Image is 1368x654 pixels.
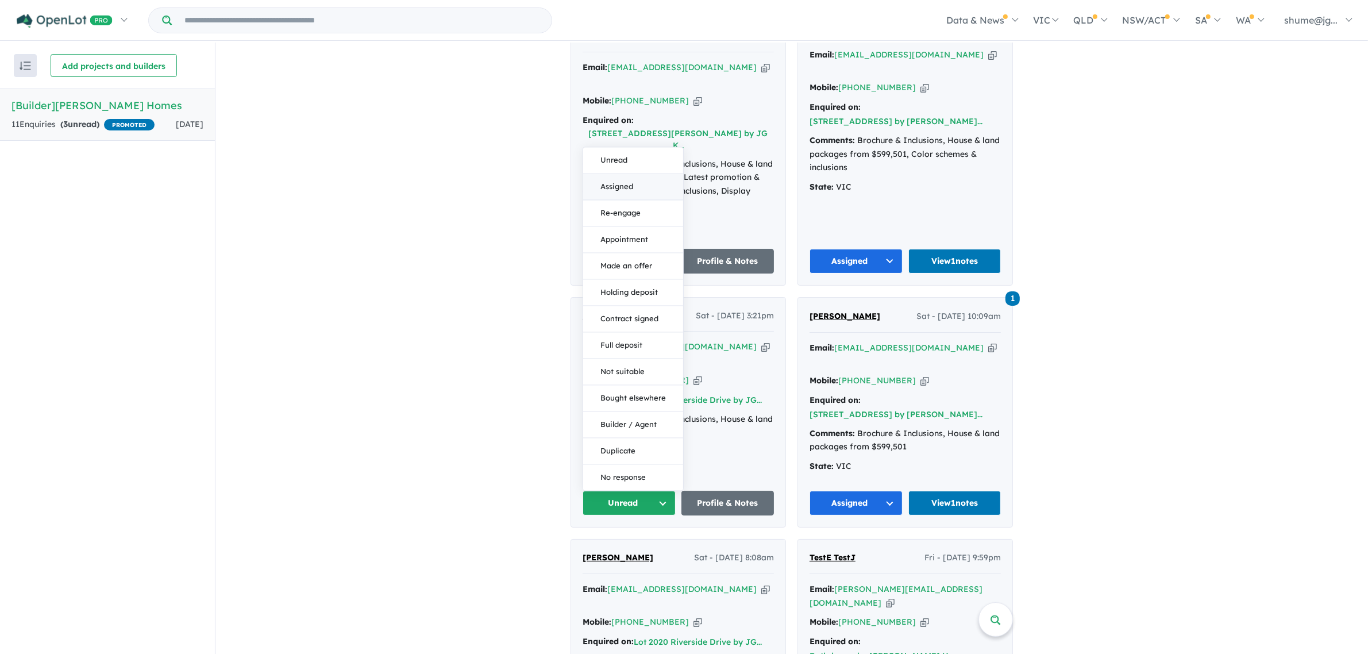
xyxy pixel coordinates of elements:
[607,62,757,72] a: [EMAIL_ADDRESS][DOMAIN_NAME]
[838,617,916,627] a: [PHONE_NUMBER]
[11,98,203,113] h5: [Builder] [PERSON_NAME] Homes
[51,54,177,77] button: Add projects and builders
[583,412,683,438] button: Builder / Agent
[810,135,855,145] strong: Comments:
[583,333,683,359] button: Full deposit
[810,428,855,438] strong: Comments:
[1284,14,1338,26] span: shume@jg...
[810,116,982,126] a: [STREET_ADDRESS] by [PERSON_NAME]...
[611,617,689,627] a: [PHONE_NUMBER]
[174,8,549,33] input: Try estate name, suburb, builder or developer
[583,386,683,412] button: Bought elsewhere
[17,14,113,28] img: Openlot PRO Logo White
[810,343,834,353] strong: Email:
[988,342,997,354] button: Copy
[583,465,683,491] button: No response
[810,551,856,565] a: TestE TestJ
[583,253,683,280] button: Made an offer
[834,49,984,60] a: [EMAIL_ADDRESS][DOMAIN_NAME]
[583,306,683,333] button: Contract signed
[988,49,997,61] button: Copy
[810,584,834,594] strong: Email:
[810,116,982,128] button: [STREET_ADDRESS] by [PERSON_NAME]...
[60,119,99,129] strong: ( unread)
[810,491,903,515] button: Assigned
[810,102,861,112] strong: Enquired on:
[634,394,762,406] button: Lot 2020 Riverside Drive by JG...
[63,119,68,129] span: 3
[583,227,683,253] button: Appointment
[583,147,684,491] div: Unread
[810,249,903,274] button: Assigned
[681,249,774,274] a: Profile & Notes
[810,311,880,321] span: [PERSON_NAME]
[834,343,984,353] a: [EMAIL_ADDRESS][DOMAIN_NAME]
[696,309,774,323] span: Sat - [DATE] 3:21pm
[634,637,762,647] a: Lot 2020 Riverside Drive by JG...
[583,62,607,72] strong: Email:
[104,119,155,130] span: PROMOTED
[634,636,762,648] button: Lot 2020 Riverside Drive by JG...
[810,134,1001,175] div: Brochure & Inclusions, House & land packages from $599,501, Color schemes & inclusions
[583,552,653,563] span: [PERSON_NAME]
[681,491,774,515] a: Profile & Notes
[838,375,916,386] a: [PHONE_NUMBER]
[693,374,702,386] button: Copy
[1005,291,1020,306] span: 1
[924,551,1001,565] span: Fri - [DATE] 9:59pm
[920,616,929,628] button: Copy
[583,584,607,594] strong: Email:
[810,584,982,608] a: [PERSON_NAME][EMAIL_ADDRESS][DOMAIN_NAME]
[176,119,203,129] span: [DATE]
[583,636,634,647] strong: Enquired on:
[583,359,683,386] button: Not suitable
[810,636,861,647] strong: Enquired on:
[20,61,31,70] img: sort.svg
[810,49,834,60] strong: Email:
[886,597,895,609] button: Copy
[583,438,683,465] button: Duplicate
[920,82,929,94] button: Copy
[1005,290,1020,306] a: 1
[583,491,676,515] button: Unread
[810,409,982,421] button: [STREET_ADDRESS] by [PERSON_NAME]...
[810,461,834,471] strong: State:
[908,491,1001,515] a: View1notes
[11,118,155,132] div: 11 Enquir ies
[810,617,838,627] strong: Mobile:
[693,95,702,107] button: Copy
[838,82,916,93] a: [PHONE_NUMBER]
[583,115,634,125] strong: Enquired on:
[916,310,1001,324] span: Sat - [DATE] 10:09am
[583,201,683,227] button: Re-engage
[761,583,770,595] button: Copy
[810,552,856,563] span: TestE TestJ
[810,375,838,386] strong: Mobile:
[583,280,683,306] button: Holding deposit
[761,341,770,353] button: Copy
[810,409,982,420] a: [STREET_ADDRESS] by [PERSON_NAME]...
[810,182,834,192] strong: State:
[810,180,1001,194] div: VIC
[908,249,1001,274] a: View1notes
[920,375,929,387] button: Copy
[583,148,683,174] button: Unread
[810,427,1001,455] div: Brochure & Inclusions, House & land packages from $599,501
[583,174,683,201] button: Assigned
[583,95,611,106] strong: Mobile:
[634,395,762,405] a: Lot 2020 Riverside Drive by JG...
[583,551,653,565] a: [PERSON_NAME]
[589,128,768,151] a: [STREET_ADDRESS][PERSON_NAME] by JG K...
[611,95,689,106] a: [PHONE_NUMBER]
[761,61,770,74] button: Copy
[583,617,611,627] strong: Mobile:
[607,584,757,594] a: [EMAIL_ADDRESS][DOMAIN_NAME]
[810,395,861,405] strong: Enquired on:
[810,460,1001,474] div: VIC
[810,82,838,93] strong: Mobile:
[694,551,774,565] span: Sat - [DATE] 8:08am
[583,128,774,152] button: [STREET_ADDRESS][PERSON_NAME] by JG K...
[810,310,880,324] a: [PERSON_NAME]
[693,616,702,628] button: Copy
